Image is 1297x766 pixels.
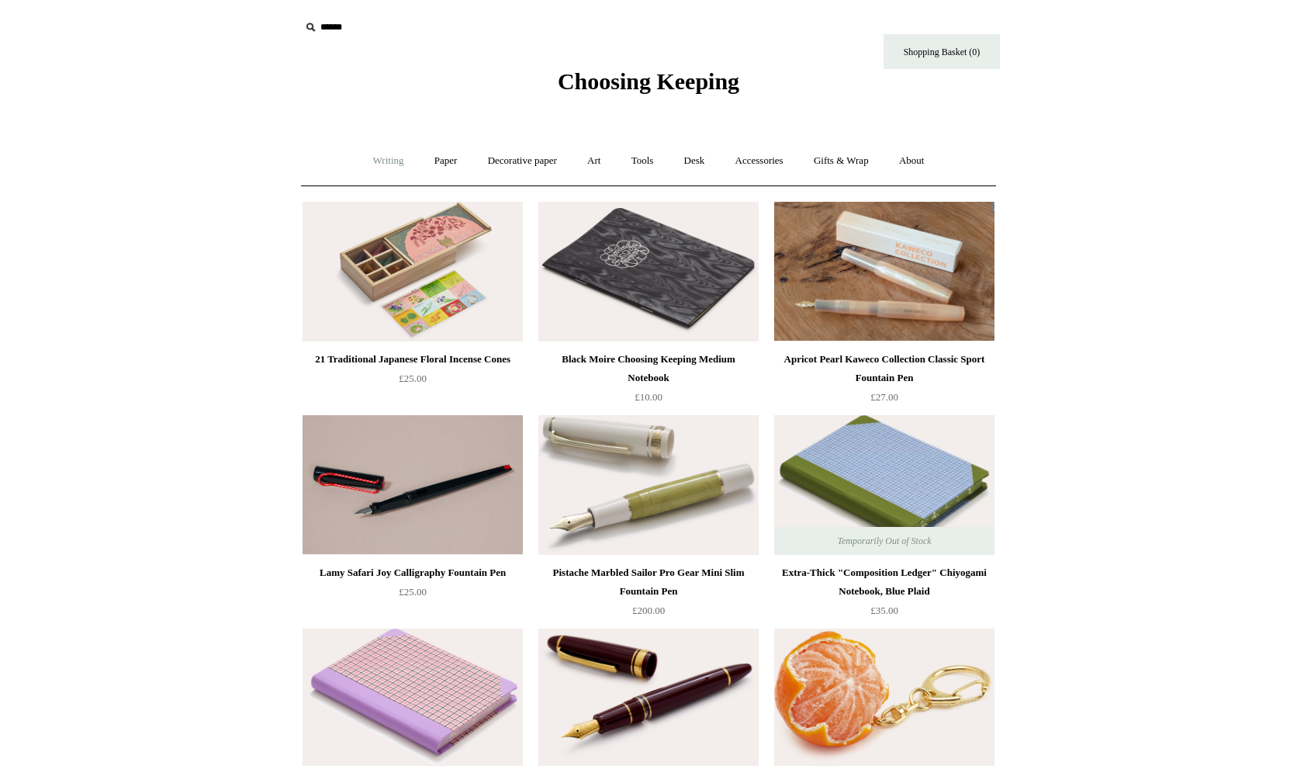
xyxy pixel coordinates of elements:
[542,563,755,601] div: Pistache Marbled Sailor Pro Gear Mini Slim Fountain Pen
[542,350,755,387] div: Black Moire Choosing Keeping Medium Notebook
[778,563,991,601] div: Extra-Thick "Composition Ledger" Chiyogami Notebook, Blue Plaid
[306,350,519,369] div: 21 Traditional Japanese Floral Incense Cones
[420,140,472,182] a: Paper
[538,415,759,555] a: Pistache Marbled Sailor Pro Gear Mini Slim Fountain Pen Pistache Marbled Sailor Pro Gear Mini Sli...
[303,350,523,414] a: 21 Traditional Japanese Floral Incense Cones £25.00
[870,605,898,616] span: £35.00
[800,140,883,182] a: Gifts & Wrap
[885,140,939,182] a: About
[538,202,759,341] img: Black Moire Choosing Keeping Medium Notebook
[721,140,797,182] a: Accessories
[774,415,994,555] a: Extra-Thick "Composition Ledger" Chiyogami Notebook, Blue Plaid Extra-Thick "Composition Ledger" ...
[538,415,759,555] img: Pistache Marbled Sailor Pro Gear Mini Slim Fountain Pen
[774,415,994,555] img: Extra-Thick "Composition Ledger" Chiyogami Notebook, Blue Plaid
[303,202,523,341] a: 21 Traditional Japanese Floral Incense Cones 21 Traditional Japanese Floral Incense Cones
[635,391,662,403] span: £10.00
[399,373,427,384] span: £25.00
[774,563,994,627] a: Extra-Thick "Composition Ledger" Chiyogami Notebook, Blue Plaid £35.00
[774,202,994,341] a: Apricot Pearl Kaweco Collection Classic Sport Fountain Pen Apricot Pearl Kaweco Collection Classi...
[821,527,946,555] span: Temporarily Out of Stock
[303,415,523,555] img: Lamy Safari Joy Calligraphy Fountain Pen
[884,34,1000,69] a: Shopping Basket (0)
[306,563,519,582] div: Lamy Safari Joy Calligraphy Fountain Pen
[303,563,523,627] a: Lamy Safari Joy Calligraphy Fountain Pen £25.00
[558,68,739,94] span: Choosing Keeping
[774,202,994,341] img: Apricot Pearl Kaweco Collection Classic Sport Fountain Pen
[670,140,719,182] a: Desk
[399,586,427,598] span: £25.00
[538,350,759,414] a: Black Moire Choosing Keeping Medium Notebook £10.00
[774,350,994,414] a: Apricot Pearl Kaweco Collection Classic Sport Fountain Pen £27.00
[538,563,759,627] a: Pistache Marbled Sailor Pro Gear Mini Slim Fountain Pen £200.00
[778,350,991,387] div: Apricot Pearl Kaweco Collection Classic Sport Fountain Pen
[474,140,571,182] a: Decorative paper
[617,140,668,182] a: Tools
[303,202,523,341] img: 21 Traditional Japanese Floral Incense Cones
[558,81,739,92] a: Choosing Keeping
[538,202,759,341] a: Black Moire Choosing Keeping Medium Notebook Black Moire Choosing Keeping Medium Notebook
[632,605,665,616] span: £200.00
[573,140,614,182] a: Art
[303,415,523,555] a: Lamy Safari Joy Calligraphy Fountain Pen Lamy Safari Joy Calligraphy Fountain Pen
[870,391,898,403] span: £27.00
[359,140,418,182] a: Writing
